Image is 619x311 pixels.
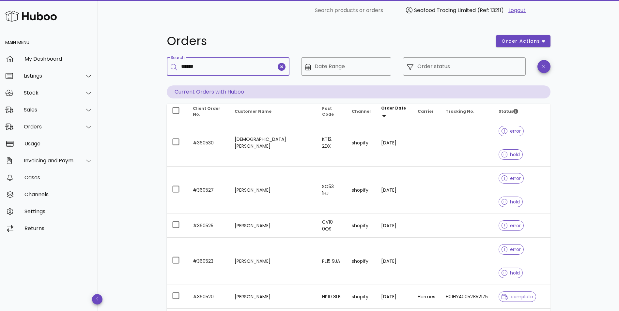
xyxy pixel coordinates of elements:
[317,119,347,167] td: KT12 2DX
[317,167,347,214] td: SO53 1HJ
[24,191,93,198] div: Channels
[499,109,518,114] span: Status
[502,176,521,181] span: error
[24,107,77,113] div: Sales
[347,285,376,309] td: shopify
[317,238,347,285] td: PL15 9JA
[188,119,230,167] td: #360530
[352,109,371,114] span: Channel
[493,104,550,119] th: Status
[477,7,504,14] span: (Ref: 13211)
[376,104,412,119] th: Order Date: Sorted descending. Activate to remove sorting.
[229,104,317,119] th: Customer Name
[446,109,474,114] span: Tracking No.
[376,238,412,285] td: [DATE]
[381,105,406,111] span: Order Date
[24,56,93,62] div: My Dashboard
[347,167,376,214] td: shopify
[167,85,550,98] p: Current Orders with Huboo
[412,285,441,309] td: Hermes
[188,238,230,285] td: #360523
[229,214,317,238] td: [PERSON_NAME]
[376,285,412,309] td: [DATE]
[24,174,93,181] div: Cases
[278,63,286,71] button: clear icon
[441,285,493,309] td: H01HYA0052852175
[414,7,476,14] span: Seafood Trading Limited
[347,119,376,167] td: shopify
[347,214,376,238] td: shopify
[502,152,520,157] span: hold
[418,109,434,114] span: Carrier
[188,104,230,119] th: Client Order No.
[24,90,77,96] div: Stock
[376,119,412,167] td: [DATE]
[235,109,271,114] span: Customer Name
[412,104,441,119] th: Carrier
[188,167,230,214] td: #360527
[501,38,540,45] span: order actions
[322,106,334,117] span: Post Code
[347,238,376,285] td: shopify
[171,55,184,60] label: Search
[24,141,93,147] div: Usage
[347,104,376,119] th: Channel
[188,285,230,309] td: #360520
[376,214,412,238] td: [DATE]
[502,294,533,299] span: complete
[24,225,93,231] div: Returns
[24,157,77,164] div: Invoicing and Payments
[24,208,93,215] div: Settings
[502,271,520,275] span: hold
[5,9,57,23] img: Huboo Logo
[317,104,347,119] th: Post Code
[441,104,493,119] th: Tracking No.
[502,247,521,252] span: error
[229,285,317,309] td: [PERSON_NAME]
[508,7,526,14] a: Logout
[317,285,347,309] td: HP10 8LB
[229,119,317,167] td: [DEMOGRAPHIC_DATA][PERSON_NAME]
[317,214,347,238] td: CV10 0QS
[193,106,220,117] span: Client Order No.
[502,129,521,133] span: error
[24,73,77,79] div: Listings
[502,200,520,204] span: hold
[229,238,317,285] td: [PERSON_NAME]
[167,35,488,47] h1: Orders
[24,124,77,130] div: Orders
[496,35,550,47] button: order actions
[502,223,521,228] span: error
[188,214,230,238] td: #360525
[229,167,317,214] td: [PERSON_NAME]
[376,167,412,214] td: [DATE]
